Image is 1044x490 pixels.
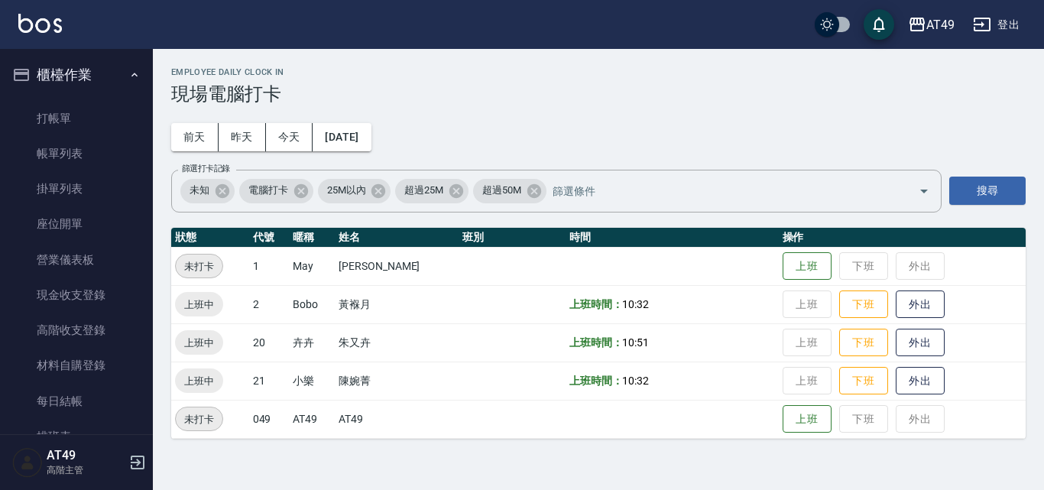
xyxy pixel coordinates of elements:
[171,123,219,151] button: 前天
[395,183,452,198] span: 超過25M
[175,335,223,351] span: 上班中
[949,177,1026,205] button: 搜尋
[6,206,147,242] a: 座位開單
[896,367,945,395] button: 外出
[473,179,546,203] div: 超過50M
[335,228,459,248] th: 姓名
[395,179,469,203] div: 超過25M
[249,400,290,438] td: 049
[896,290,945,319] button: 外出
[6,277,147,313] a: 現金收支登錄
[839,329,888,357] button: 下班
[6,348,147,383] a: 材料自購登錄
[566,228,779,248] th: 時間
[176,411,222,427] span: 未打卡
[239,179,313,203] div: 電腦打卡
[6,419,147,454] a: 排班表
[6,171,147,206] a: 掛單列表
[839,367,888,395] button: 下班
[6,136,147,171] a: 帳單列表
[239,183,297,198] span: 電腦打卡
[289,228,335,248] th: 暱稱
[180,179,235,203] div: 未知
[622,375,649,387] span: 10:32
[249,285,290,323] td: 2
[783,252,832,281] button: 上班
[289,400,335,438] td: AT49
[569,375,623,387] b: 上班時間：
[47,448,125,463] h5: AT49
[864,9,894,40] button: save
[926,15,955,34] div: AT49
[289,362,335,400] td: 小樂
[12,447,43,478] img: Person
[171,83,1026,105] h3: 現場電腦打卡
[6,384,147,419] a: 每日結帳
[335,400,459,438] td: AT49
[896,329,945,357] button: 外出
[335,247,459,285] td: [PERSON_NAME]
[289,247,335,285] td: May
[912,179,936,203] button: Open
[318,179,391,203] div: 25M以內
[219,123,266,151] button: 昨天
[967,11,1026,39] button: 登出
[569,298,623,310] b: 上班時間：
[249,247,290,285] td: 1
[318,183,375,198] span: 25M以內
[180,183,219,198] span: 未知
[6,313,147,348] a: 高階收支登錄
[622,298,649,310] span: 10:32
[289,323,335,362] td: 卉卉
[171,228,249,248] th: 狀態
[549,177,892,204] input: 篩選條件
[6,242,147,277] a: 營業儀表板
[839,290,888,319] button: 下班
[249,362,290,400] td: 21
[175,297,223,313] span: 上班中
[176,258,222,274] span: 未打卡
[779,228,1026,248] th: 操作
[783,405,832,433] button: 上班
[335,285,459,323] td: 黃褓月
[622,336,649,349] span: 10:51
[6,101,147,136] a: 打帳單
[902,9,961,41] button: AT49
[289,285,335,323] td: Bobo
[335,323,459,362] td: 朱又卉
[182,163,230,174] label: 篩選打卡記錄
[335,362,459,400] td: 陳婉菁
[47,463,125,477] p: 高階主管
[6,55,147,95] button: 櫃檯作業
[313,123,371,151] button: [DATE]
[249,323,290,362] td: 20
[249,228,290,248] th: 代號
[175,373,223,389] span: 上班中
[18,14,62,33] img: Logo
[473,183,530,198] span: 超過50M
[266,123,313,151] button: 今天
[171,67,1026,77] h2: Employee Daily Clock In
[569,336,623,349] b: 上班時間：
[459,228,565,248] th: 班別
